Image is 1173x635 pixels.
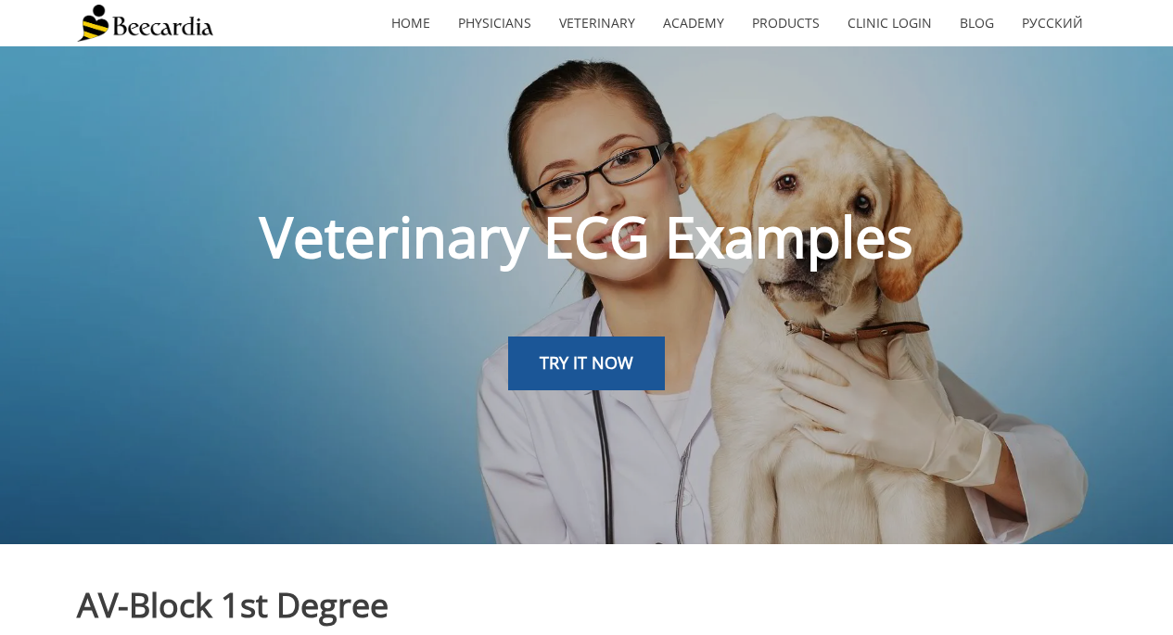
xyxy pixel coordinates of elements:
a: Blog [946,2,1008,44]
a: Physicians [444,2,545,44]
a: Products [738,2,834,44]
a: Clinic Login [834,2,946,44]
a: Русский [1008,2,1097,44]
span: Veterinary ECG Examples [260,198,913,274]
a: home [377,2,444,44]
a: Academy [649,2,738,44]
span: AV-Block 1st Degree [77,582,389,628]
span: TRY IT NOW [540,351,633,374]
img: Beecardia [77,5,213,42]
a: Veterinary [545,2,649,44]
a: TRY IT NOW [508,337,665,390]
